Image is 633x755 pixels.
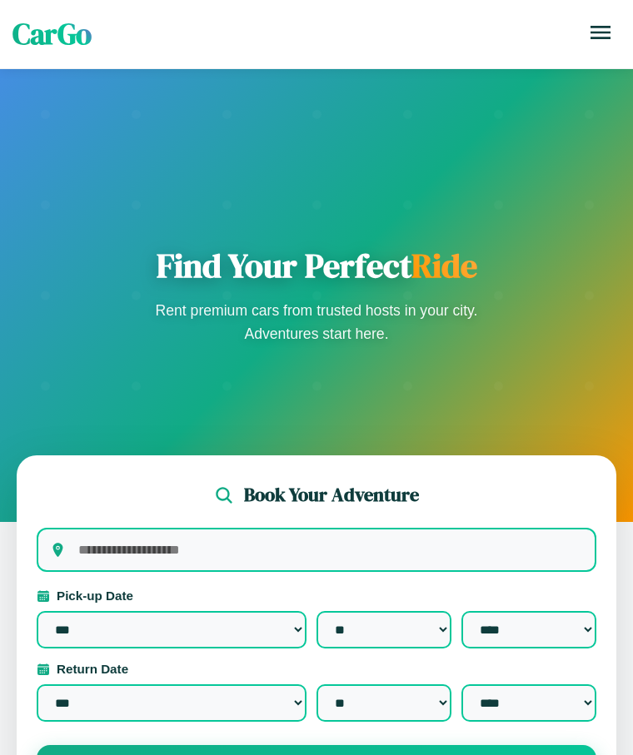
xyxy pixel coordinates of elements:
label: Return Date [37,662,596,676]
label: Pick-up Date [37,589,596,603]
span: Ride [411,243,477,288]
span: CarGo [12,14,92,54]
h1: Find Your Perfect [150,246,483,286]
h2: Book Your Adventure [244,482,419,508]
p: Rent premium cars from trusted hosts in your city. Adventures start here. [150,299,483,345]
